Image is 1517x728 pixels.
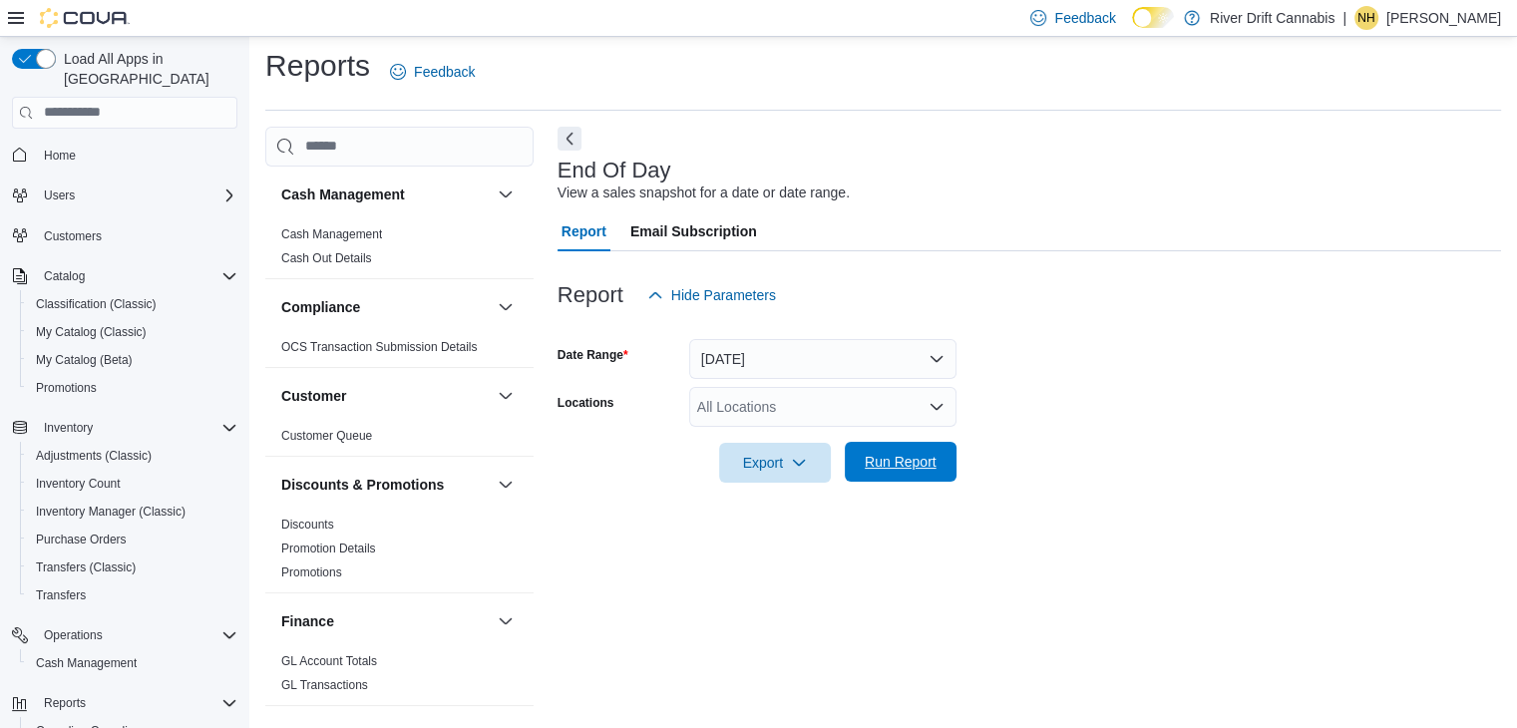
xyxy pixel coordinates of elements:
button: Inventory Count [20,470,245,498]
p: River Drift Cannabis [1210,6,1334,30]
span: Promotions [36,380,97,396]
a: Promotion Details [281,542,376,555]
a: Discounts [281,518,334,532]
a: OCS Transaction Submission Details [281,340,478,354]
div: Compliance [265,335,534,367]
div: Customer [265,424,534,456]
button: Operations [4,621,245,649]
span: Cash Management [281,226,382,242]
div: Nicole Hurley [1354,6,1378,30]
button: Inventory [36,416,101,440]
a: Purchase Orders [28,528,135,551]
button: Discounts & Promotions [494,473,518,497]
span: Transfers (Classic) [36,559,136,575]
span: OCS Transaction Submission Details [281,339,478,355]
div: Discounts & Promotions [265,513,534,592]
a: Customer Queue [281,429,372,443]
button: Cash Management [494,182,518,206]
button: My Catalog (Beta) [20,346,245,374]
button: Catalog [4,262,245,290]
button: Compliance [494,295,518,319]
span: Home [36,143,237,168]
span: Cash Management [36,655,137,671]
a: Classification (Classic) [28,292,165,316]
a: Cash Management [28,651,145,675]
button: Catalog [36,264,93,288]
span: Export [731,443,819,483]
span: Purchase Orders [28,528,237,551]
span: Adjustments (Classic) [28,444,237,468]
span: Adjustments (Classic) [36,448,152,464]
div: Finance [265,649,534,705]
a: Transfers (Classic) [28,555,144,579]
button: Adjustments (Classic) [20,442,245,470]
button: Run Report [845,442,956,482]
span: Catalog [44,268,85,284]
span: Promotions [281,564,342,580]
button: Transfers [20,581,245,609]
span: Inventory Count [36,476,121,492]
span: Customer Queue [281,428,372,444]
span: Inventory Manager (Classic) [36,504,186,520]
button: [DATE] [689,339,956,379]
div: Cash Management [265,222,534,278]
span: Inventory [44,420,93,436]
a: Adjustments (Classic) [28,444,160,468]
span: Feedback [414,62,475,82]
span: Promotion Details [281,541,376,556]
button: Reports [36,691,94,715]
button: Hide Parameters [639,275,784,315]
a: Feedback [382,52,483,92]
span: Reports [44,695,86,711]
a: Customers [36,224,110,248]
input: Dark Mode [1132,7,1174,28]
span: Load All Apps in [GEOGRAPHIC_DATA] [56,49,237,89]
span: Purchase Orders [36,532,127,547]
button: Purchase Orders [20,526,245,553]
span: My Catalog (Classic) [28,320,237,344]
button: My Catalog (Classic) [20,318,245,346]
button: Inventory Manager (Classic) [20,498,245,526]
span: GL Account Totals [281,653,377,669]
span: NH [1357,6,1374,30]
button: Finance [494,609,518,633]
span: Feedback [1054,8,1115,28]
a: Cash Management [281,227,382,241]
span: Transfers (Classic) [28,555,237,579]
h3: Customer [281,386,346,406]
button: Export [719,443,831,483]
span: Operations [44,627,103,643]
p: | [1342,6,1346,30]
button: Cash Management [20,649,245,677]
button: Open list of options [929,399,945,415]
button: Compliance [281,297,490,317]
span: Users [44,187,75,203]
button: Transfers (Classic) [20,553,245,581]
span: My Catalog (Classic) [36,324,147,340]
span: Reports [36,691,237,715]
button: Customers [4,221,245,250]
span: GL Transactions [281,677,368,693]
a: Promotions [281,565,342,579]
a: GL Account Totals [281,654,377,668]
button: Next [558,127,581,151]
div: View a sales snapshot for a date or date range. [558,182,850,203]
h3: Cash Management [281,184,405,204]
h3: Compliance [281,297,360,317]
button: Inventory [4,414,245,442]
h3: Discounts & Promotions [281,475,444,495]
span: Inventory Manager (Classic) [28,500,237,524]
span: Inventory [36,416,237,440]
a: Cash Out Details [281,251,372,265]
button: Customer [281,386,490,406]
a: My Catalog (Classic) [28,320,155,344]
h1: Reports [265,46,370,86]
button: Operations [36,623,111,647]
span: Hide Parameters [671,285,776,305]
a: GL Transactions [281,678,368,692]
a: Transfers [28,583,94,607]
span: Catalog [36,264,237,288]
p: [PERSON_NAME] [1386,6,1501,30]
a: Home [36,144,84,168]
span: Cash Out Details [281,250,372,266]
